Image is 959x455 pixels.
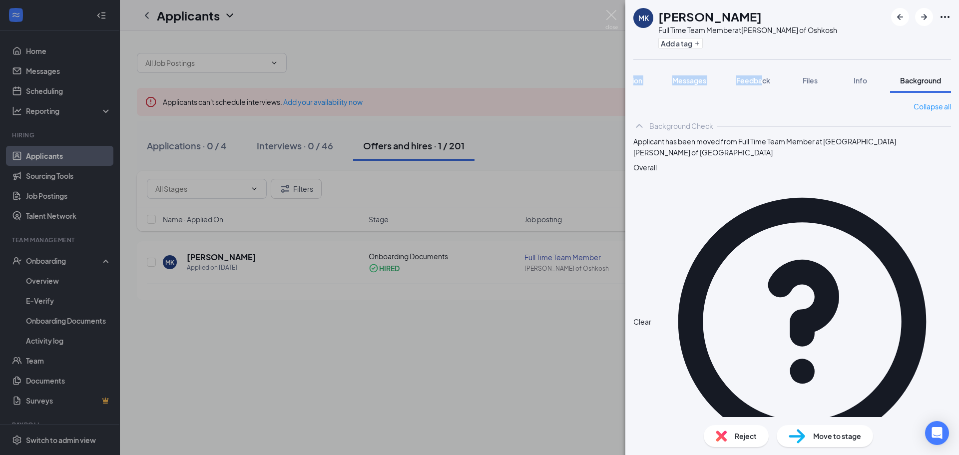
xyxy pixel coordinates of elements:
[915,8,933,26] button: ArrowRight
[658,8,762,25] h1: [PERSON_NAME]
[633,136,951,158] span: Applicant has been moved from Full Time Team Member at [GEOGRAPHIC_DATA][PERSON_NAME] of [GEOGRAP...
[672,76,706,85] span: Messages
[633,316,651,327] span: Clear
[649,121,713,131] div: Background Check
[925,421,949,445] div: Open Intercom Messenger
[891,8,909,26] button: ArrowLeftNew
[914,101,951,112] a: Collapse all
[638,13,649,23] div: MK
[633,163,657,172] span: Overall
[735,431,757,442] span: Reject
[813,431,861,442] span: Move to stage
[900,76,941,85] span: Background
[633,120,645,132] svg: ChevronUp
[918,11,930,23] svg: ArrowRight
[658,25,837,35] div: Full Time Team Member at [PERSON_NAME] of Oshkosh
[803,76,818,85] span: Files
[854,76,867,85] span: Info
[658,38,703,48] button: PlusAdd a tag
[694,40,700,46] svg: Plus
[939,11,951,23] svg: Ellipses
[736,76,770,85] span: Feedback
[894,11,906,23] svg: ArrowLeftNew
